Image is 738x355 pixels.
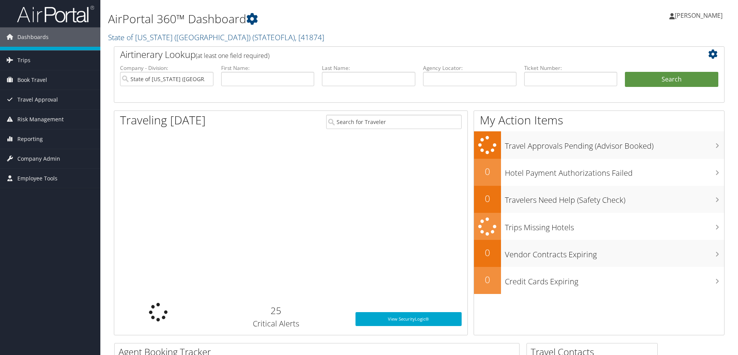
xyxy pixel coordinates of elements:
label: Agency Locator: [423,64,516,72]
a: 0Credit Cards Expiring [474,267,724,294]
h3: Hotel Payment Authorizations Failed [505,164,724,178]
span: , [ 41874 ] [295,32,324,42]
h1: My Action Items [474,112,724,128]
a: 0Vendor Contracts Expiring [474,240,724,267]
h3: Vendor Contracts Expiring [505,245,724,260]
h2: 0 [474,165,501,178]
h1: Traveling [DATE] [120,112,206,128]
h3: Travelers Need Help (Safety Check) [505,191,724,206]
a: [PERSON_NAME] [669,4,730,27]
a: Travel Approvals Pending (Advisor Booked) [474,131,724,159]
a: Trips Missing Hotels [474,213,724,240]
span: Travel Approval [17,90,58,109]
h3: Trips Missing Hotels [505,218,724,233]
h2: 0 [474,246,501,259]
h2: 25 [208,304,344,317]
span: ( STATEOFLA ) [252,32,295,42]
h3: Credit Cards Expiring [505,272,724,287]
button: Search [625,72,718,87]
span: Employee Tools [17,169,58,188]
h3: Critical Alerts [208,318,344,329]
span: Risk Management [17,110,64,129]
span: Company Admin [17,149,60,168]
h3: Travel Approvals Pending (Advisor Booked) [505,137,724,151]
span: Dashboards [17,27,49,47]
a: 0Hotel Payment Authorizations Failed [474,159,724,186]
label: Company - Division: [120,64,213,72]
span: [PERSON_NAME] [675,11,723,20]
label: Ticket Number: [524,64,618,72]
h2: 0 [474,192,501,205]
span: Trips [17,51,30,70]
span: (at least one field required) [196,51,269,60]
label: First Name: [221,64,315,72]
a: View SecurityLogic® [355,312,462,326]
label: Last Name: [322,64,415,72]
span: Reporting [17,129,43,149]
h1: AirPortal 360™ Dashboard [108,11,523,27]
a: 0Travelers Need Help (Safety Check) [474,186,724,213]
img: airportal-logo.png [17,5,94,23]
span: Book Travel [17,70,47,90]
input: Search for Traveler [326,115,462,129]
h2: 0 [474,273,501,286]
a: State of [US_STATE] ([GEOGRAPHIC_DATA]) [108,32,324,42]
h2: Airtinerary Lookup [120,48,667,61]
